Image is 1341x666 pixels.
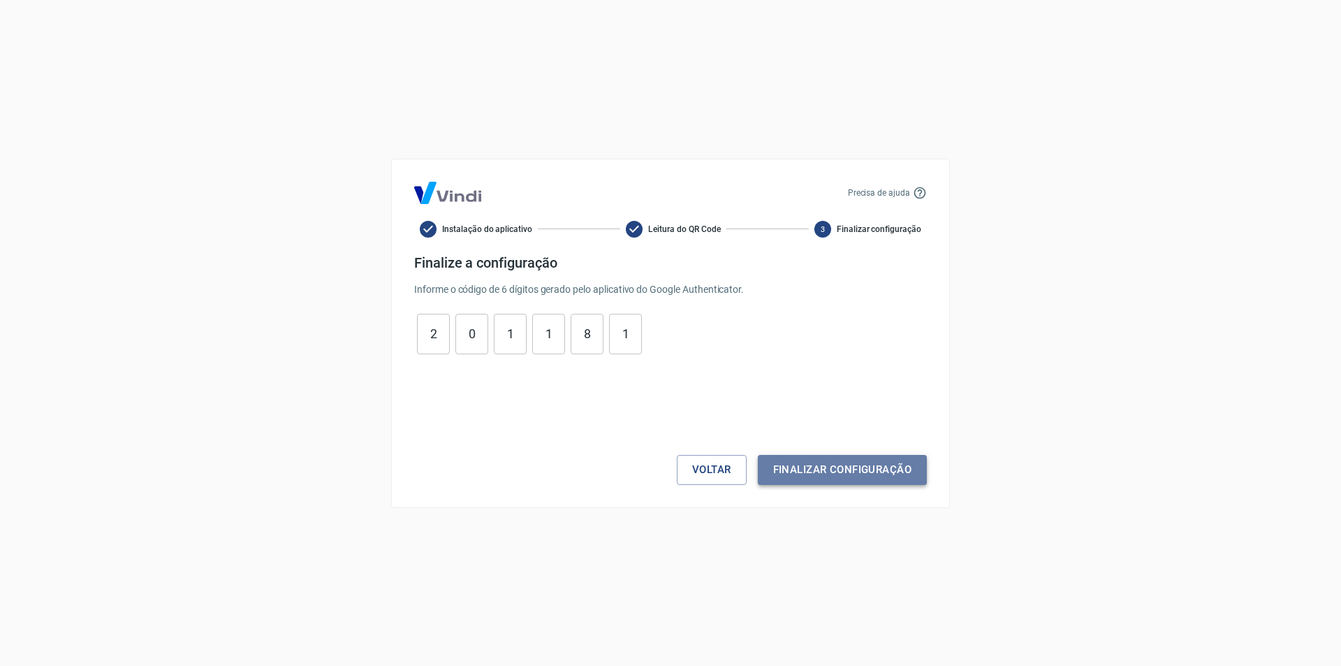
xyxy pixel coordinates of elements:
[848,187,910,199] p: Precisa de ajuda
[821,224,825,233] text: 3
[442,223,532,236] span: Instalação do aplicativo
[758,455,927,484] button: Finalizar configuração
[648,223,720,236] span: Leitura do QR Code
[837,223,921,236] span: Finalizar configuração
[414,254,927,271] h4: Finalize a configuração
[414,182,481,204] img: Logo Vind
[414,282,927,297] p: Informe o código de 6 dígitos gerado pelo aplicativo do Google Authenticator.
[677,455,747,484] button: Voltar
